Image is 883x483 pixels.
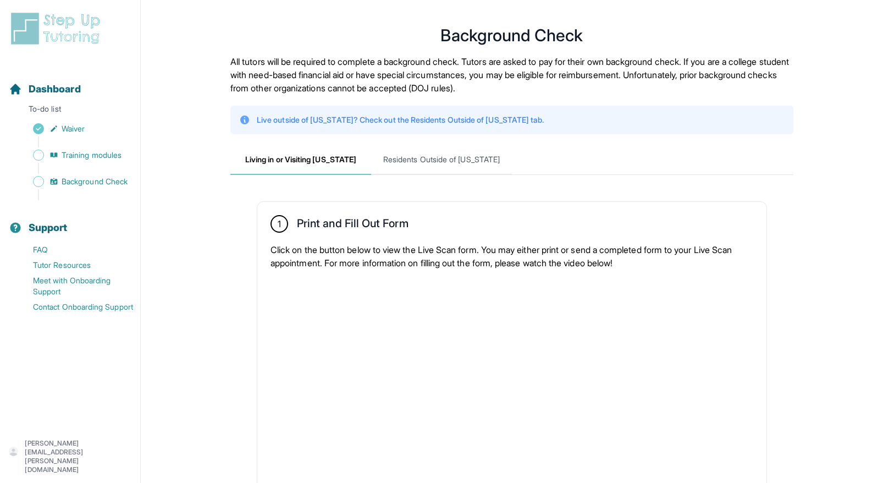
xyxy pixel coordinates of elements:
p: All tutors will be required to complete a background check. Tutors are asked to pay for their own... [230,55,793,95]
nav: Tabs [230,145,793,175]
span: Living in or Visiting [US_STATE] [230,145,371,175]
a: Waiver [9,121,140,136]
span: 1 [278,217,281,230]
button: [PERSON_NAME][EMAIL_ADDRESS][PERSON_NAME][DOMAIN_NAME] [9,439,131,474]
span: Waiver [62,123,85,134]
a: Training modules [9,147,140,163]
a: FAQ [9,242,140,257]
span: Residents Outside of [US_STATE] [371,145,512,175]
h2: Print and Fill Out Form [297,217,409,234]
p: To-do list [4,103,136,119]
img: logo [9,11,107,46]
button: Support [4,202,136,240]
a: Contact Onboarding Support [9,299,140,315]
h1: Background Check [230,29,793,42]
a: Dashboard [9,81,81,97]
button: Dashboard [4,64,136,101]
a: Meet with Onboarding Support [9,273,140,299]
span: Support [29,220,68,235]
p: [PERSON_NAME][EMAIL_ADDRESS][PERSON_NAME][DOMAIN_NAME] [25,439,131,474]
span: Training modules [62,150,122,161]
p: Click on the button below to view the Live Scan form. You may either print or send a completed fo... [271,243,753,270]
a: Tutor Resources [9,257,140,273]
a: Background Check [9,174,140,189]
p: Live outside of [US_STATE]? Check out the Residents Outside of [US_STATE] tab. [257,114,544,125]
span: Dashboard [29,81,81,97]
span: Background Check [62,176,128,187]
